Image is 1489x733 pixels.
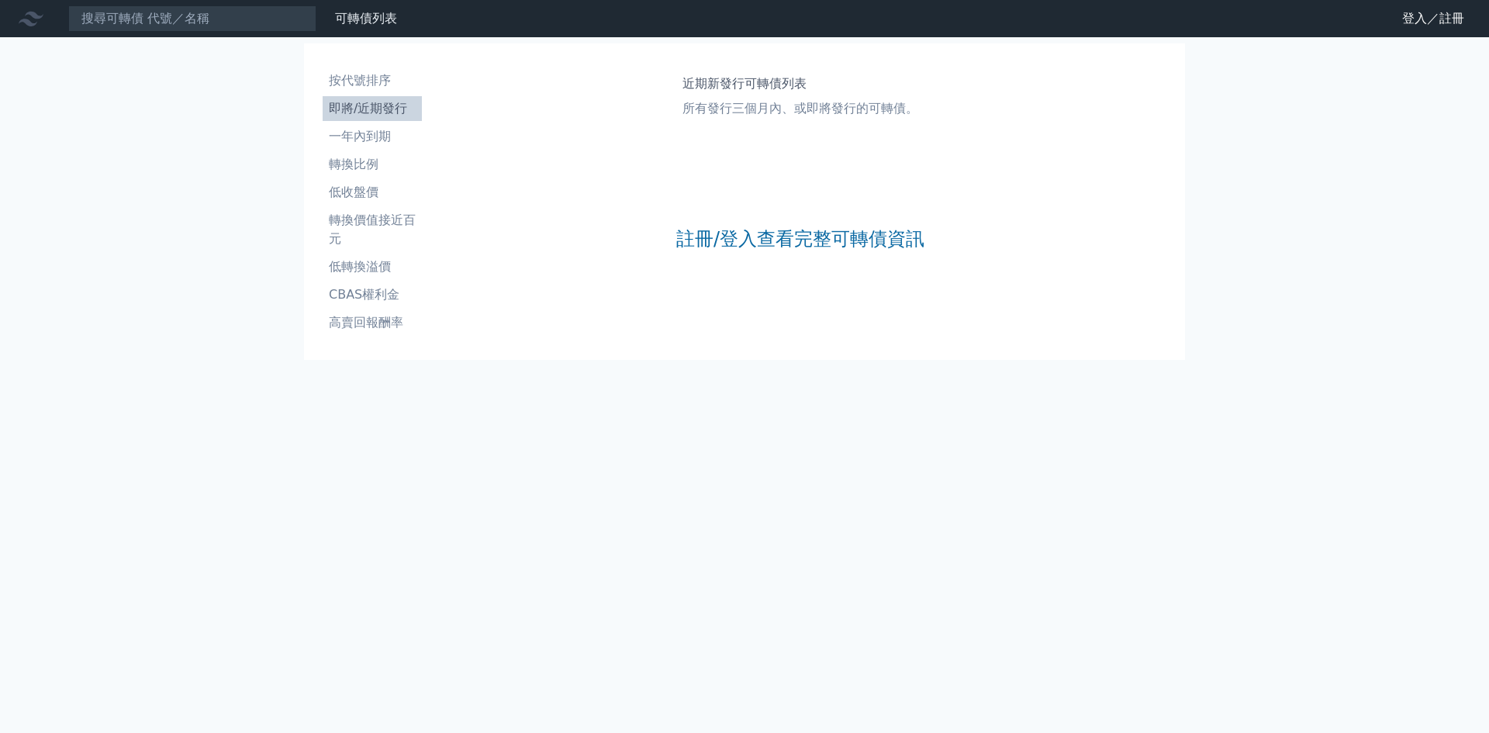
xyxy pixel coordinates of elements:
[323,99,422,118] li: 即將/近期發行
[323,211,422,248] li: 轉換價值接近百元
[323,285,422,304] li: CBAS權利金
[682,99,918,118] p: 所有發行三個月內、或即將發行的可轉債。
[323,258,422,276] li: 低轉換溢價
[323,282,422,307] a: CBAS權利金
[323,313,422,332] li: 高賣回報酬率
[323,180,422,205] a: 低收盤價
[1390,6,1477,31] a: 登入／註冊
[323,208,422,251] a: 轉換價值接近百元
[323,152,422,177] a: 轉換比例
[323,183,422,202] li: 低收盤價
[323,124,422,149] a: 一年內到期
[323,71,422,90] li: 按代號排序
[68,5,316,32] input: 搜尋可轉債 代號／名稱
[323,68,422,93] a: 按代號排序
[676,226,924,251] a: 註冊/登入查看完整可轉債資訊
[323,96,422,121] a: 即將/近期發行
[323,127,422,146] li: 一年內到期
[323,254,422,279] a: 低轉換溢價
[335,11,397,26] a: 可轉債列表
[682,74,918,93] h1: 近期新發行可轉債列表
[323,310,422,335] a: 高賣回報酬率
[323,155,422,174] li: 轉換比例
